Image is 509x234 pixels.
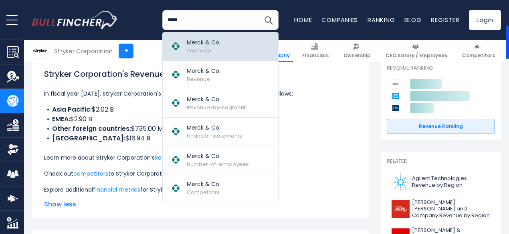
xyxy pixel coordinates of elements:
[44,114,357,124] li: $2.90 B
[392,173,410,191] img: A logo
[155,154,214,162] a: Revenue by Products
[44,153,357,162] p: Learn more about Stryker Corporation’s
[392,200,410,218] img: LLY logo
[299,40,332,62] a: Financials
[52,134,125,143] b: [GEOGRAPHIC_DATA]:
[163,174,278,202] a: Merck & Co. Competitors
[459,40,499,62] a: Competitors
[391,103,400,113] img: Boston Scientific Corporation competitors logo
[187,180,220,188] p: Merck & Co.
[163,118,278,146] a: Merck & Co. Financial-statements
[54,46,113,56] div: Stryker Corporation
[52,114,70,124] b: EMEA:
[162,52,185,59] span: Overview
[52,105,92,114] b: Asia Pacific:
[387,171,495,193] a: Agilent Technologies Revenue by Region
[163,89,278,118] a: Merck & Co. Revenue-by-segment
[187,38,220,47] p: Merck & Co.
[44,68,357,80] h1: Stryker Corporation's Revenue by Region
[32,11,118,29] a: Go to homepage
[187,160,249,168] span: Number-of-employees
[382,40,451,62] a: CEO Salary / Employees
[391,79,400,89] img: Stryker Corporation competitors logo
[412,199,490,220] span: [PERSON_NAME] [PERSON_NAME] and Company Revenue by Region
[391,91,400,101] img: Abbott Laboratories competitors logo
[44,89,357,98] p: In fiscal year [DATE], Stryker Corporation's revenue by geographical region are as follows:
[368,16,395,24] a: Ranking
[187,75,210,83] span: Revenue
[343,52,371,59] span: Ownership
[462,52,495,59] span: Competitors
[44,185,357,194] p: Explore additional for Stryker Corporation.
[387,119,495,134] a: Revenue Ranking
[158,40,189,62] a: Overview
[32,11,118,29] img: bullfincher logo
[93,186,140,194] a: financial metrics
[469,10,501,30] a: Login
[119,44,133,58] a: +
[44,105,357,114] li: $2.02 B
[44,200,357,209] span: Show less
[321,16,358,24] a: Companies
[294,16,312,24] a: Home
[163,32,278,61] a: Merck & Co. Overview
[163,61,278,89] a: Merck & Co. Revenue
[187,124,242,132] p: Merck & Co.
[386,52,447,59] span: CEO Salary / Employees
[302,52,329,59] span: Financials
[163,146,278,174] a: Merck & Co. Number-of-employees
[387,65,495,72] p: Revenue Ranking
[187,47,212,54] span: Overview
[32,43,48,58] img: SYK logo
[404,16,421,24] a: Blog
[412,175,490,189] span: Agilent Technologies Revenue by Region
[187,95,246,104] p: Merck & Co.
[44,134,357,143] li: $16.94 B
[7,144,19,156] img: Ownership
[44,124,357,134] li: $735.00 M
[187,132,242,140] span: Financial-statements
[187,67,220,75] p: Merck & Co.
[259,10,279,30] button: Search
[387,197,495,222] a: [PERSON_NAME] [PERSON_NAME] and Company Revenue by Region
[187,152,249,160] p: Merck & Co.
[73,170,108,178] a: competitors
[187,188,220,196] span: Competitors
[187,104,246,111] span: Revenue-by-segment
[340,40,374,62] a: Ownership
[431,16,459,24] a: Register
[52,124,131,133] b: Other foreign countries:
[387,158,495,165] p: Related
[44,169,357,178] p: Check out to Stryker Corporation in a side-by-side comparison.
